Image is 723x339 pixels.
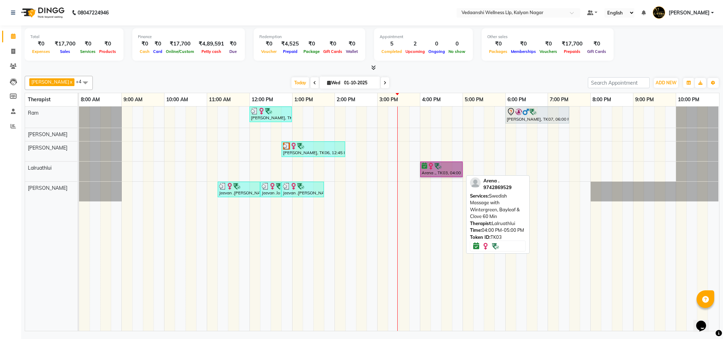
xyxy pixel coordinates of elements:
[335,95,357,105] a: 2:00 PM
[463,95,485,105] a: 5:00 PM
[278,40,302,48] div: ₹4,525
[122,95,144,105] a: 9:00 AM
[302,49,321,54] span: Package
[380,40,404,48] div: 5
[196,40,227,48] div: ₹4,89,591
[427,49,447,54] span: Ongoing
[291,77,309,88] span: Today
[31,79,69,85] span: [PERSON_NAME]
[509,49,538,54] span: Memberships
[470,220,526,227] div: Lalruathlui
[76,79,87,84] span: +4
[52,40,78,48] div: ₹17,700
[380,49,404,54] span: Completed
[293,95,315,105] a: 1:00 PM
[509,40,538,48] div: ₹0
[228,49,239,54] span: Due
[58,49,72,54] span: Sales
[97,40,118,48] div: ₹0
[487,40,509,48] div: ₹0
[344,49,360,54] span: Wallet
[447,40,467,48] div: 0
[28,96,50,103] span: Therapist
[259,40,278,48] div: ₹0
[28,131,67,138] span: [PERSON_NAME]
[78,49,97,54] span: Services
[380,34,467,40] div: Appointment
[676,95,701,105] a: 10:00 PM
[282,183,323,196] div: Jeevan .[PERSON_NAME], TK01, 12:45 PM-01:45 PM, Lightening Facial
[487,49,509,54] span: Packages
[250,108,291,121] div: [PERSON_NAME], TK04, 12:00 PM-01:00 PM, Member Plan 60 Min
[28,110,38,116] span: Ram
[447,49,467,54] span: No show
[420,95,442,105] a: 4:00 PM
[218,183,259,196] div: Jeevan .[PERSON_NAME], TK01, 11:15 AM-12:15 PM, Radiating Aromatherapy Massage with Frankincense,...
[164,49,196,54] span: Online/Custom
[633,95,656,105] a: 9:00 PM
[164,40,196,48] div: ₹17,700
[138,49,151,54] span: Cash
[78,3,109,23] b: 08047224946
[470,193,489,199] span: Services:
[250,95,275,105] a: 12:00 PM
[18,3,66,23] img: logo
[259,49,278,54] span: Voucher
[28,165,52,171] span: Lalruathlui
[28,185,67,191] span: [PERSON_NAME]
[30,40,52,48] div: ₹0
[344,40,360,48] div: ₹0
[259,34,360,40] div: Redemption
[483,178,499,183] span: Arena .
[669,9,710,17] span: [PERSON_NAME]
[138,34,239,40] div: Finance
[79,95,102,105] a: 8:00 AM
[404,40,427,48] div: 2
[585,40,608,48] div: ₹0
[470,193,520,219] span: Swedish Massage with Wintergreen, Bayleaf & Clove 60 Min
[588,77,650,88] input: Search Appointment
[656,80,676,85] span: ADD NEW
[342,78,377,88] input: 2025-10-01
[378,95,400,105] a: 3:00 PM
[591,95,613,105] a: 8:00 PM
[97,49,118,54] span: Products
[302,40,321,48] div: ₹0
[470,177,481,188] img: profile
[138,40,151,48] div: ₹0
[164,95,190,105] a: 10:00 AM
[28,145,67,151] span: [PERSON_NAME]
[483,184,512,191] div: 9742869529
[427,40,447,48] div: 0
[78,40,97,48] div: ₹0
[538,40,559,48] div: ₹0
[585,49,608,54] span: Gift Cards
[538,49,559,54] span: Vouchers
[487,34,608,40] div: Other sales
[321,40,344,48] div: ₹0
[30,49,52,54] span: Expenses
[282,143,344,156] div: [PERSON_NAME], TK06, 12:45 PM-02:15 PM, Deep Relaxation
[207,95,233,105] a: 11:00 AM
[321,49,344,54] span: Gift Cards
[227,40,239,48] div: ₹0
[30,34,118,40] div: Total
[559,40,585,48] div: ₹17,700
[693,311,716,332] iframe: chat widget
[151,40,164,48] div: ₹0
[151,49,164,54] span: Card
[404,49,427,54] span: Upcoming
[261,183,281,196] div: Jeevan .louis, TK01, 12:15 PM-12:45 PM, Coffee and Cane Sugar Polish
[548,95,570,105] a: 7:00 PM
[562,49,582,54] span: Prepaids
[470,227,482,233] span: Time:
[470,227,526,234] div: 04:00 PM-05:00 PM
[200,49,223,54] span: Petty cash
[506,95,528,105] a: 6:00 PM
[470,234,490,240] span: Token ID:
[653,6,665,19] img: Ashik
[506,108,568,122] div: [PERSON_NAME], TK07, 06:00 PM-07:30 PM, Swedish Massage with Wintergreen, Bayleaf & Clove 90 Min
[470,220,492,226] span: Therapist:
[281,49,299,54] span: Prepaid
[470,234,526,241] div: TK03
